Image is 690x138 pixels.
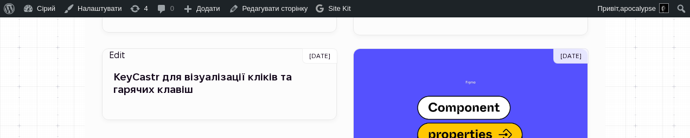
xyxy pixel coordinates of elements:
[113,71,292,95] a: KeyCastr для візуалізації кліків та гарячих клавіш
[560,52,582,59] a: [DATE]
[620,4,656,12] span: apocalypse
[309,52,330,59] a: [DATE]
[328,4,350,12] span: Site Kit
[109,51,125,60] a: Edit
